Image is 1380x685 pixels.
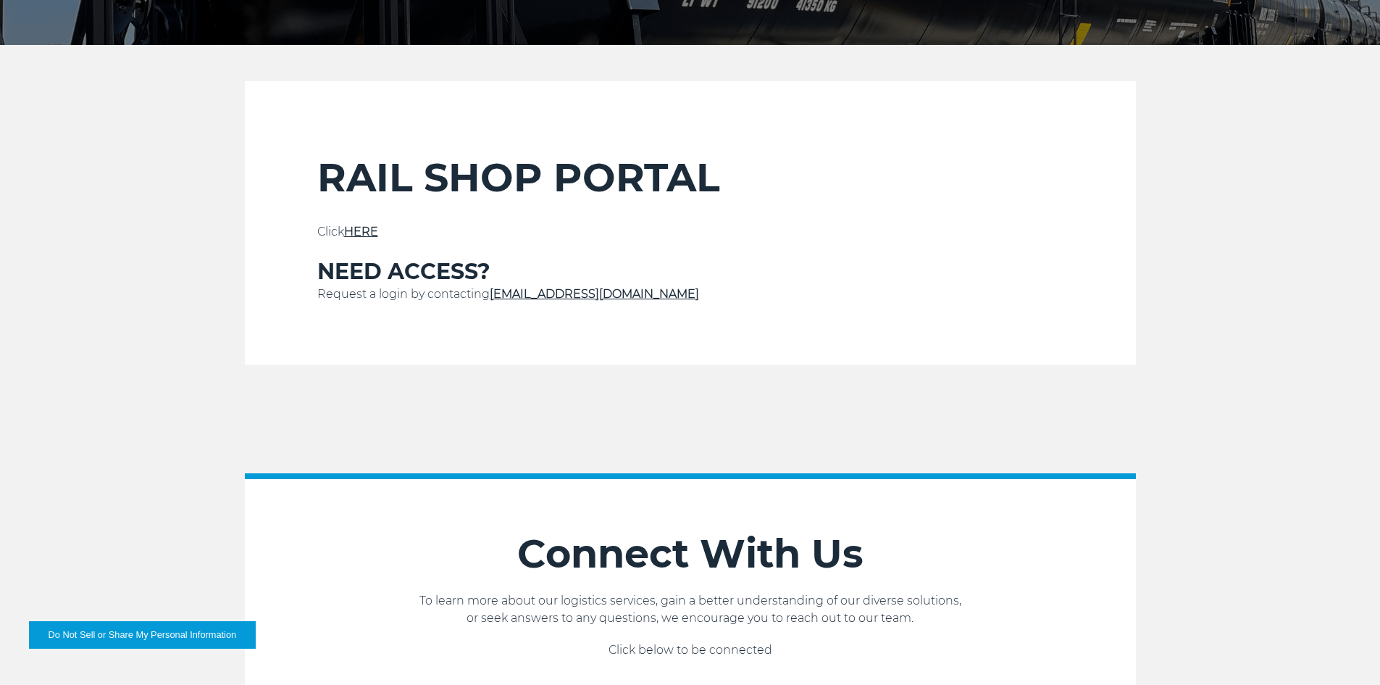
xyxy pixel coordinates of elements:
a: HERE [344,225,378,238]
h3: NEED ACCESS? [317,258,1063,286]
button: Do Not Sell or Share My Personal Information [29,621,256,649]
p: Click below to be connected [245,642,1136,659]
h2: Connect With Us [245,530,1136,578]
p: To learn more about our logistics services, gain a better understanding of our diverse solutions,... [245,592,1136,627]
h2: RAIL SHOP PORTAL [317,154,1063,202]
p: Click [317,223,1063,241]
a: [EMAIL_ADDRESS][DOMAIN_NAME] [490,287,699,301]
p: Request a login by contacting [317,286,1063,303]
